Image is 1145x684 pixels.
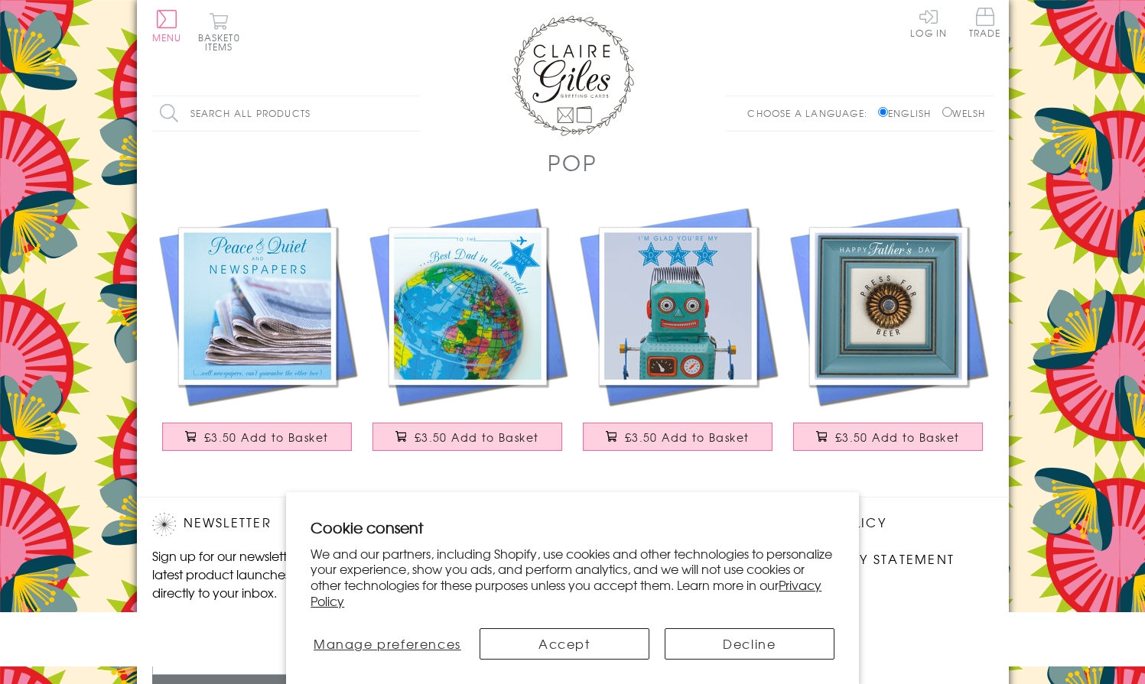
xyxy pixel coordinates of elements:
button: Decline [665,628,834,660]
h2: Cookie consent [311,517,834,538]
label: English [878,106,938,120]
button: £3.50 Add to Basket [162,423,352,451]
button: £3.50 Add to Basket [583,423,773,451]
button: Menu [152,10,182,42]
span: £3.50 Add to Basket [835,430,960,445]
h1: POP [548,147,597,178]
label: Welsh [942,106,986,120]
button: £3.50 Add to Basket [372,423,562,451]
span: £3.50 Add to Basket [625,430,750,445]
a: Accessibility Statement [764,549,955,570]
a: Privacy Policy [311,575,821,610]
p: We and our partners, including Shopify, use cookies and other technologies to personalize your ex... [311,546,834,609]
span: £3.50 Add to Basket [204,430,329,445]
input: English [878,107,888,117]
span: £3.50 Add to Basket [415,430,539,445]
img: Claire Giles Greetings Cards [512,15,634,136]
p: Choose a language: [747,106,875,120]
input: Search all products [152,96,420,131]
a: Father's Day Card, Happy Father's Day, Press for Beer £3.50 Add to Basket [783,201,994,466]
button: £3.50 Add to Basket [793,423,983,451]
span: Trade [969,8,1001,37]
img: Father's Day Card, Globe, Best Dad in the World [363,201,573,411]
img: Father's Day Card, Happy Father's Day, Press for Beer [783,201,994,411]
button: Accept [480,628,649,660]
span: Manage preferences [314,634,461,653]
button: Manage preferences [311,628,464,660]
input: Welsh [942,107,952,117]
a: Father's Day Card, Newspapers, Peace and Quiet and Newspapers £3.50 Add to Basket [152,201,363,466]
span: Menu [152,31,182,44]
a: Father's Day Card, Globe, Best Dad in the World £3.50 Add to Basket [363,201,573,466]
span: 0 items [205,31,240,53]
img: Father's Day Card, Robot, I'm Glad You're My Dad [573,201,783,411]
button: Basket0 items [198,12,240,51]
p: Sign up for our newsletter to receive the latest product launches, news and offers directly to yo... [152,546,412,601]
h2: Newsletter [152,513,412,536]
input: Search [405,96,420,131]
a: Father's Day Card, Robot, I'm Glad You're My Dad £3.50 Add to Basket [573,201,783,466]
a: Trade [969,8,1001,41]
img: Father's Day Card, Newspapers, Peace and Quiet and Newspapers [152,201,363,411]
a: Log In [910,8,947,37]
